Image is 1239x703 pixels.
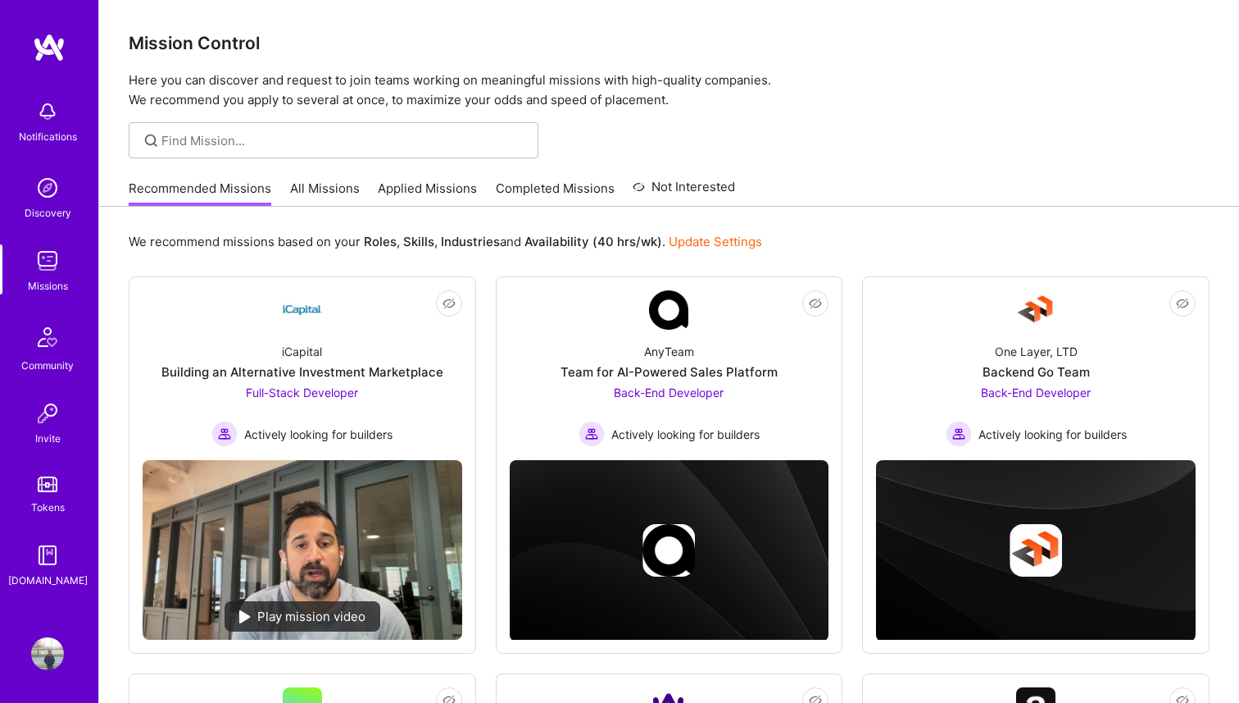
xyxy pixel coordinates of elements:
[876,290,1196,447] a: Company LogoOne Layer, LTDBackend Go TeamBack-End Developer Actively looking for buildersActively...
[33,33,66,62] img: logo
[129,180,271,207] a: Recommended Missions
[649,290,688,330] img: Company Logo
[31,397,64,430] img: Invite
[496,180,615,207] a: Completed Missions
[364,234,397,249] b: Roles
[560,363,778,381] div: Team for AI-Powered Sales Platform
[403,234,434,249] b: Skills
[211,421,238,447] img: Actively looking for builders
[510,460,829,641] img: cover
[225,601,380,632] div: Play mission video
[442,297,456,310] i: icon EyeClosed
[19,128,77,145] div: Notifications
[161,132,526,149] input: Find Mission...
[31,637,64,670] img: User Avatar
[31,244,64,277] img: teamwork
[143,290,462,447] a: Company LogoiCapitalBuilding an Alternative Investment MarketplaceFull-Stack Developer Actively l...
[995,343,1078,360] div: One Layer, LTD
[1176,297,1189,310] i: icon EyeClosed
[143,460,462,640] img: No Mission
[981,386,1091,399] span: Back-End Developer
[1016,290,1055,330] img: Company Logo
[378,180,477,207] a: Applied Missions
[611,426,760,443] span: Actively looking for builders
[129,71,1209,110] p: Here you can discover and request to join teams working on meaningful missions with high-quality ...
[644,343,694,360] div: AnyTeam
[142,131,161,150] i: icon SearchGrey
[239,610,251,623] img: play
[161,363,443,381] div: Building an Alternative Investment Marketplace
[31,539,64,572] img: guide book
[246,386,358,399] span: Full-Stack Developer
[290,180,360,207] a: All Missions
[510,290,829,447] a: Company LogoAnyTeamTeam for AI-Powered Sales PlatformBack-End Developer Actively looking for buil...
[614,386,724,399] span: Back-End Developer
[978,426,1127,443] span: Actively looking for builders
[579,421,605,447] img: Actively looking for builders
[129,233,762,250] p: We recommend missions based on your , , and .
[38,477,57,492] img: tokens
[441,234,500,249] b: Industries
[244,426,393,443] span: Actively looking for builders
[876,460,1196,641] img: cover
[809,297,822,310] i: icon EyeClosed
[642,524,695,577] img: Company logo
[28,317,67,357] img: Community
[31,95,64,128] img: bell
[282,343,322,360] div: iCapital
[946,421,972,447] img: Actively looking for builders
[8,572,88,589] div: [DOMAIN_NAME]
[983,363,1090,381] div: Backend Go Team
[129,33,1209,53] h3: Mission Control
[633,177,735,207] a: Not Interested
[31,171,64,204] img: discovery
[35,430,61,447] div: Invite
[524,234,662,249] b: Availability (40 hrs/wk)
[21,357,74,374] div: Community
[1010,524,1062,577] img: Company logo
[27,637,68,670] a: User Avatar
[28,277,68,294] div: Missions
[31,499,65,516] div: Tokens
[283,290,322,330] img: Company Logo
[25,204,71,221] div: Discovery
[669,234,762,249] a: Update Settings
